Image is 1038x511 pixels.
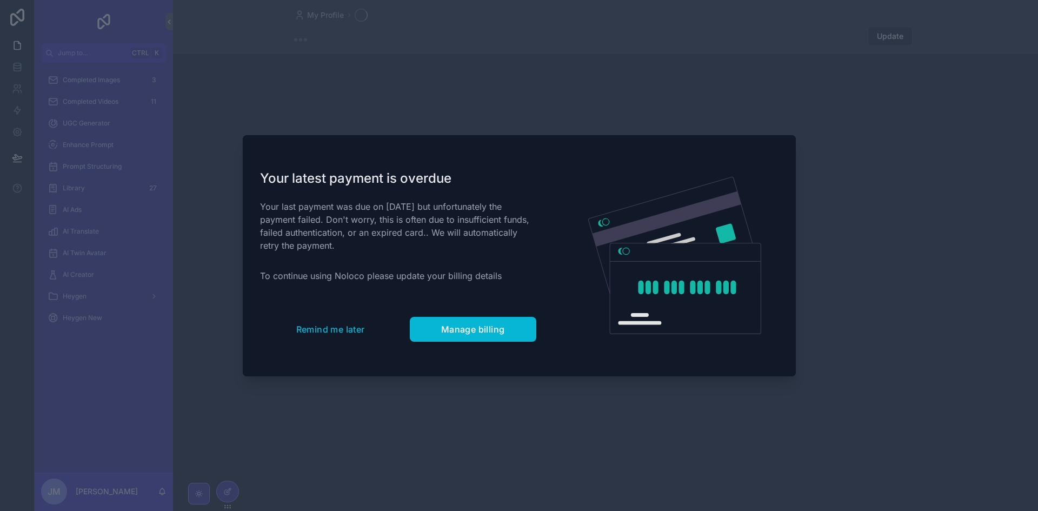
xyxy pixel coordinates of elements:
[588,177,761,335] img: Credit card illustration
[260,200,536,252] p: Your last payment was due on [DATE] but unfortunately the payment failed. Don't worry, this is of...
[296,324,365,335] span: Remind me later
[410,317,536,342] button: Manage billing
[260,170,536,187] h1: Your latest payment is overdue
[260,269,536,282] p: To continue using Noloco please update your billing details
[441,324,505,335] span: Manage billing
[260,317,401,342] button: Remind me later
